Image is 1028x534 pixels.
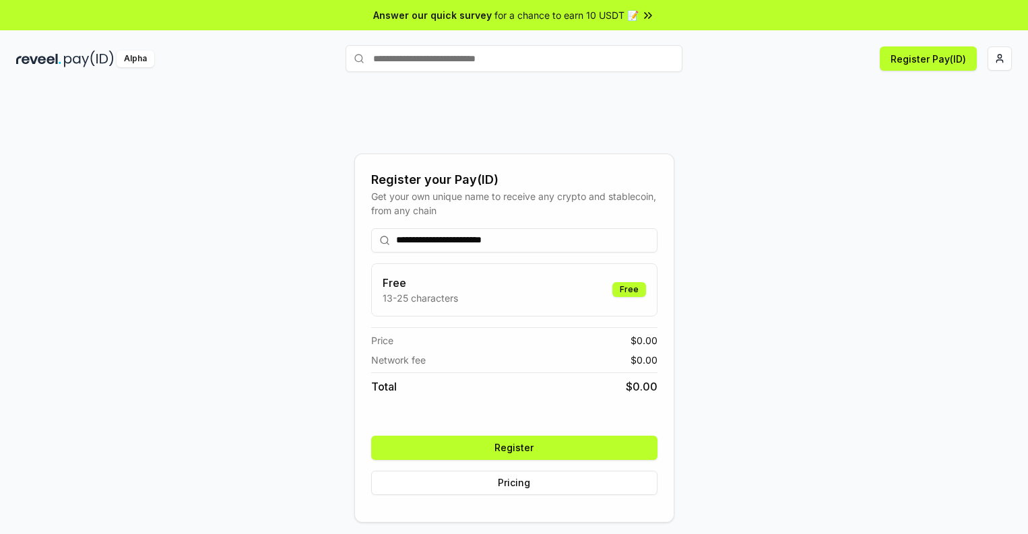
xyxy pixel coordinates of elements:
[626,378,657,395] span: $ 0.00
[631,353,657,367] span: $ 0.00
[117,51,154,67] div: Alpha
[371,170,657,189] div: Register your Pay(ID)
[371,436,657,460] button: Register
[371,471,657,495] button: Pricing
[383,275,458,291] h3: Free
[373,8,492,22] span: Answer our quick survey
[880,46,977,71] button: Register Pay(ID)
[631,333,657,347] span: $ 0.00
[64,51,114,67] img: pay_id
[371,189,657,218] div: Get your own unique name to receive any crypto and stablecoin, from any chain
[371,353,426,367] span: Network fee
[383,291,458,305] p: 13-25 characters
[371,378,397,395] span: Total
[16,51,61,67] img: reveel_dark
[494,8,639,22] span: for a chance to earn 10 USDT 📝
[612,282,646,297] div: Free
[371,333,393,347] span: Price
